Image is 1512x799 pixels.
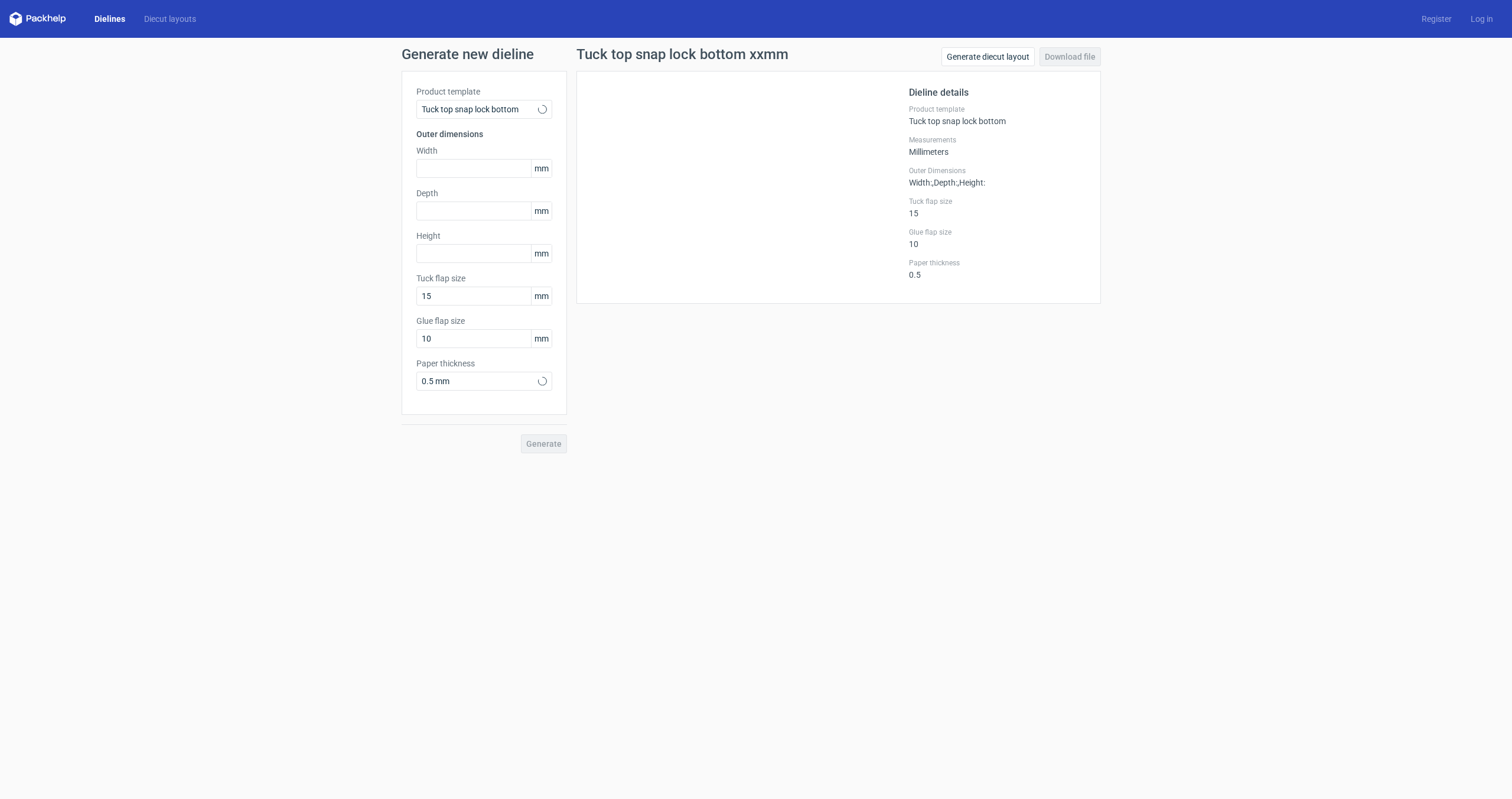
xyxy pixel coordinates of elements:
[909,178,932,187] span: Width :
[909,228,1086,237] label: Glue flap size
[85,13,135,25] a: Dielines
[531,202,552,220] span: mm
[422,103,538,115] span: Tuck top snap lock bottom
[909,228,1086,249] div: 10
[909,258,1086,268] label: Paper thickness
[531,245,552,262] span: mm
[909,135,1086,145] label: Measurements
[932,178,957,187] span: , Depth :
[909,166,1086,176] label: Outer Dimensions
[416,315,552,327] label: Glue flap size
[416,145,552,157] label: Width
[531,330,552,347] span: mm
[1461,13,1503,25] a: Log in
[909,197,1086,218] div: 15
[957,178,985,187] span: , Height :
[416,272,552,284] label: Tuck flap size
[531,287,552,305] span: mm
[402,47,1110,61] h1: Generate new dieline
[416,86,552,98] label: Product template
[416,128,552,140] h3: Outer dimensions
[422,375,538,387] span: 0.5 mm
[909,197,1086,206] label: Tuck flap size
[1412,13,1461,25] a: Register
[416,230,552,242] label: Height
[135,13,206,25] a: Diecut layouts
[909,105,1086,114] label: Product template
[909,135,1086,157] div: Millimeters
[531,160,552,177] span: mm
[909,258,1086,280] div: 0.5
[941,47,1035,66] a: Generate diecut layout
[416,187,552,199] label: Depth
[416,358,552,369] label: Paper thickness
[909,86,1086,100] h2: Dieline details
[909,105,1086,126] div: Tuck top snap lock bottom
[576,47,788,61] h1: Tuck top snap lock bottom xxmm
